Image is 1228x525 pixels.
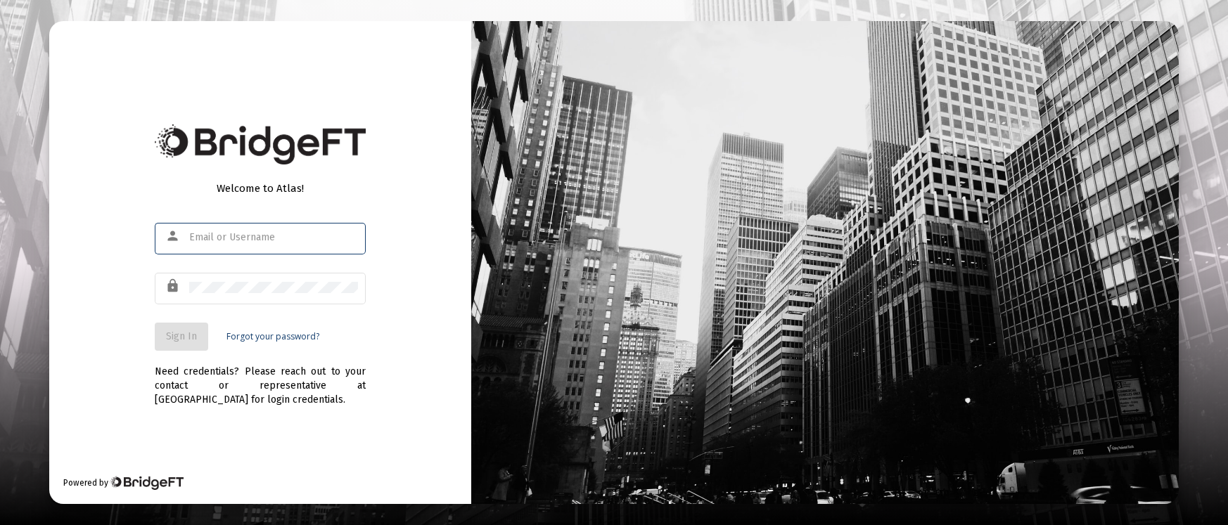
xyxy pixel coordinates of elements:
mat-icon: lock [165,278,182,294]
div: Powered by [63,476,184,490]
mat-icon: person [165,228,182,245]
div: Welcome to Atlas! [155,181,366,195]
button: Sign In [155,323,208,351]
input: Email or Username [189,232,358,243]
span: Sign In [166,330,197,342]
img: Bridge Financial Technology Logo [155,124,366,164]
img: Bridge Financial Technology Logo [110,476,184,490]
div: Need credentials? Please reach out to your contact or representative at [GEOGRAPHIC_DATA] for log... [155,351,366,407]
a: Forgot your password? [226,330,319,344]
